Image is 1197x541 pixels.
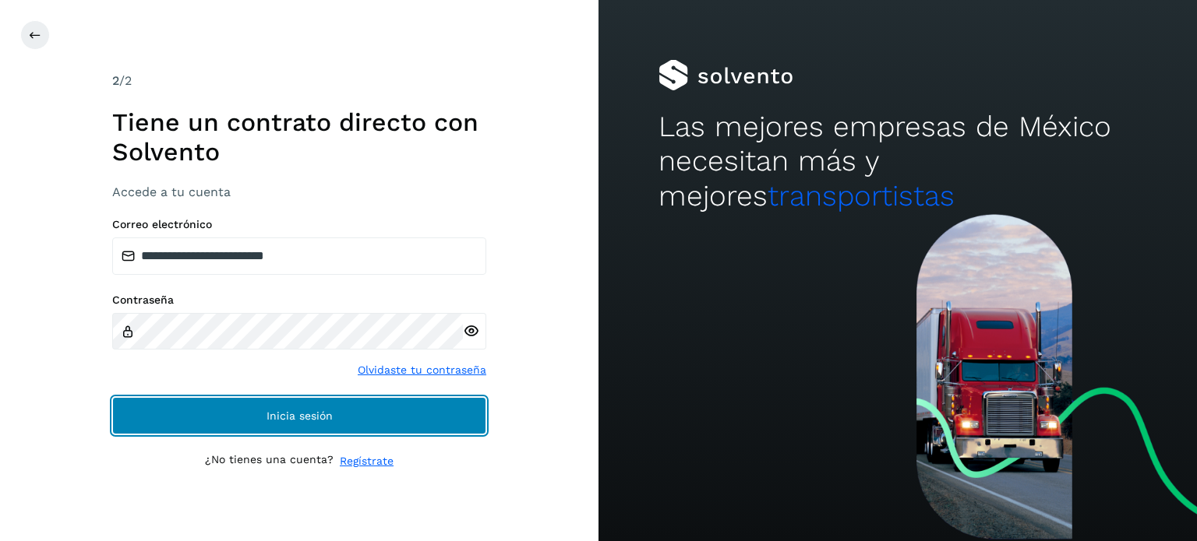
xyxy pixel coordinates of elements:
a: Regístrate [340,453,394,469]
h3: Accede a tu cuenta [112,184,486,199]
span: Inicia sesión [267,410,333,421]
span: 2 [112,73,119,88]
span: transportistas [768,179,955,213]
label: Correo electrónico [112,218,486,231]
button: Inicia sesión [112,397,486,434]
div: /2 [112,72,486,90]
a: Olvidaste tu contraseña [358,362,486,378]
h2: Las mejores empresas de México necesitan más y mejores [659,110,1137,213]
p: ¿No tienes una cuenta? [205,453,334,469]
h1: Tiene un contrato directo con Solvento [112,107,486,167]
label: Contraseña [112,293,486,307]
